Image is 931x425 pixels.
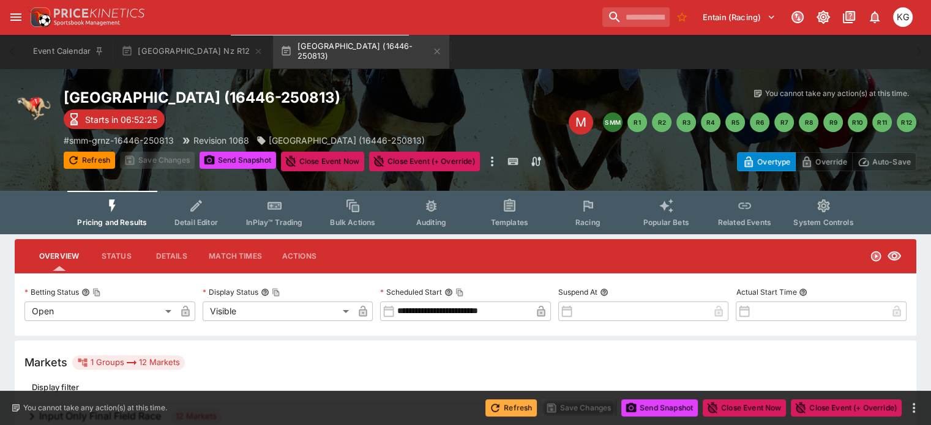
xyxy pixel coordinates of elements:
[703,399,786,416] button: Close Event Now
[887,249,902,264] svg: Visible
[54,20,120,26] img: Sportsbook Management
[272,242,327,271] button: Actions
[736,287,796,297] p: Actual Start Time
[795,152,852,171] button: Override
[652,113,671,132] button: R2
[643,218,689,227] span: Popular Bets
[737,152,916,171] div: Start From
[815,155,847,168] p: Override
[67,191,863,234] div: Event type filters
[672,7,692,27] button: No Bookmarks
[64,88,561,107] h2: Copy To Clipboard
[787,6,809,28] button: Connected to PK
[77,218,147,227] span: Pricing and Results
[774,113,794,132] button: R7
[29,242,89,271] button: Overview
[718,218,771,227] span: Related Events
[897,113,916,132] button: R12
[200,152,276,169] button: Send Snapshot
[907,401,921,415] button: more
[737,152,796,171] button: Overtype
[455,288,464,297] button: Copy To Clipboard
[569,110,593,135] div: Edit Meeting
[269,134,425,147] p: [GEOGRAPHIC_DATA] (16446-250813)
[812,6,834,28] button: Toggle light/dark mode
[256,134,425,147] div: SMM Ascot Park Raceway (16446-250813)
[838,6,860,28] button: Documentation
[15,88,54,127] img: greyhound_racing.png
[676,113,696,132] button: R3
[889,4,916,31] button: Kevin Gutschlag
[799,288,807,297] button: Actual Start Time
[64,152,115,169] button: Refresh
[64,134,174,147] p: Copy To Clipboard
[793,218,853,227] span: System Controls
[852,152,916,171] button: Auto-Save
[203,287,258,297] p: Display Status
[24,355,67,369] h5: Markets
[799,113,818,132] button: R8
[791,399,902,416] button: Close Event (+ Override)
[5,6,27,28] button: open drawer
[444,288,453,297] button: Scheduled StartCopy To Clipboard
[272,288,280,297] button: Copy To Clipboard
[602,7,670,27] input: search
[380,287,442,297] p: Scheduled Start
[203,301,354,321] div: Visible
[273,34,449,68] button: [GEOGRAPHIC_DATA] (16446-250813)
[23,402,167,413] p: You cannot take any action(s) at this time.
[893,7,913,27] div: Kevin Gutschlag
[872,113,892,132] button: R11
[92,288,101,297] button: Copy To Clipboard
[54,9,144,18] img: PriceKinetics
[193,134,249,147] p: Revision 1068
[864,6,886,28] button: Notifications
[750,113,769,132] button: R6
[85,113,157,126] p: Starts in 06:52:25
[81,288,90,297] button: Betting StatusCopy To Clipboard
[701,113,720,132] button: R4
[416,218,446,227] span: Auditing
[757,155,790,168] p: Overtype
[485,399,537,416] button: Refresh
[246,218,302,227] span: InPlay™ Trading
[174,218,218,227] span: Detail Editor
[621,399,698,416] button: Send Snapshot
[695,7,783,27] button: Select Tenant
[144,242,199,271] button: Details
[199,242,272,271] button: Match Times
[330,218,375,227] span: Bulk Actions
[603,113,623,132] button: SMM
[26,34,111,68] button: Event Calendar
[558,287,597,297] p: Suspend At
[369,152,480,171] button: Close Event (+ Override)
[725,113,745,132] button: R5
[27,5,51,29] img: PriceKinetics Logo
[575,218,600,227] span: Racing
[870,250,882,262] svg: Open
[77,355,180,370] div: 1 Groups 12 Markets
[491,218,528,227] span: Templates
[603,113,916,132] nav: pagination navigation
[627,113,647,132] button: R1
[485,152,499,171] button: more
[24,301,176,321] div: Open
[765,88,909,99] p: You cannot take any action(s) at this time.
[281,152,364,171] button: Close Event Now
[600,288,608,297] button: Suspend At
[114,34,271,68] button: [GEOGRAPHIC_DATA] Nz R12
[24,377,86,397] button: Display filter
[848,113,867,132] button: R10
[823,113,843,132] button: R9
[261,288,269,297] button: Display StatusCopy To Clipboard
[89,242,144,271] button: Status
[24,287,79,297] p: Betting Status
[872,155,911,168] p: Auto-Save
